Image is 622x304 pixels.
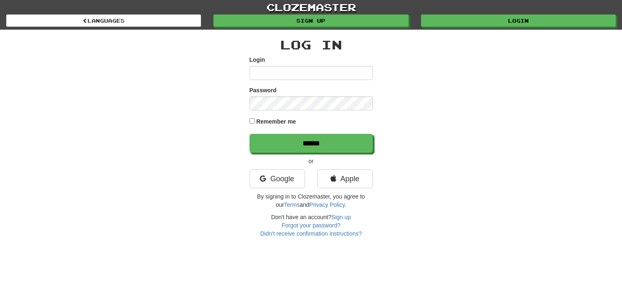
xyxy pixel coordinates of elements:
a: Languages [6,14,201,27]
h2: Log In [250,38,373,51]
a: Didn't receive confirmation instructions? [260,230,362,237]
label: Password [250,86,277,94]
label: Login [250,56,265,64]
a: Login [421,14,616,27]
a: Apple [317,169,373,188]
a: Sign up [331,214,351,220]
a: Terms [284,201,300,208]
a: Forgot your password? [282,222,340,229]
div: Don't have an account? [250,213,373,238]
a: Sign up [213,14,408,27]
label: Remember me [256,117,296,126]
p: or [250,157,373,165]
a: Google [250,169,305,188]
p: By signing in to Clozemaster, you agree to our and . [250,192,373,209]
a: Privacy Policy [309,201,345,208]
